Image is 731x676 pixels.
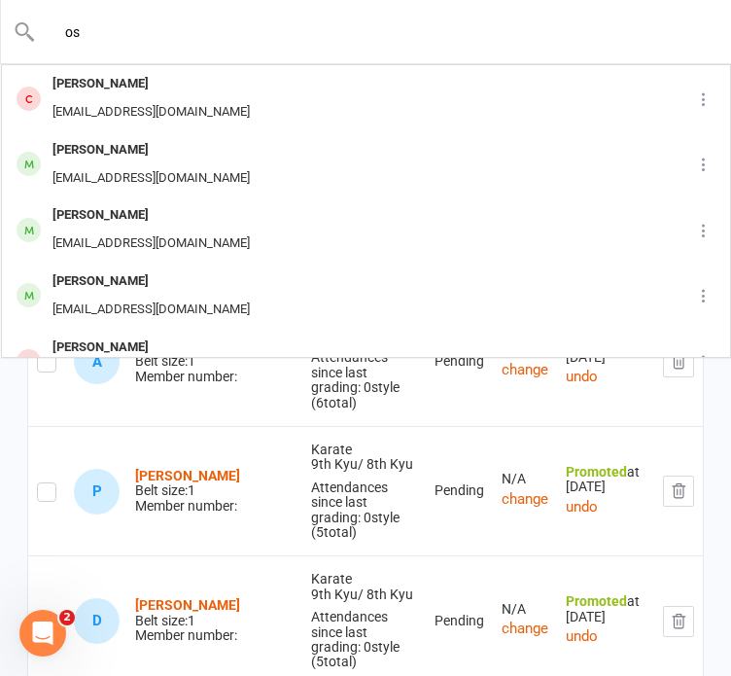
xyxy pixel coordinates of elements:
div: [PERSON_NAME] [47,136,256,164]
td: Karate 4th Kyu / [302,297,426,426]
div: Belt size: 1 Member number: [135,339,240,384]
button: undo [566,365,598,388]
strong: Promoted [566,593,627,609]
div: Amelia Leslie [74,338,120,384]
div: [PERSON_NAME] [47,334,256,362]
span: 8th Kyu [366,456,413,472]
div: [PERSON_NAME] [47,70,256,98]
strong: Promoted [566,464,627,480]
div: [EMAIL_ADDRESS][DOMAIN_NAME] [47,164,256,193]
span: 8th Kyu [366,587,413,602]
a: [PERSON_NAME] [135,468,240,483]
div: Belt size: 1 Member number: [135,598,240,643]
div: Daisy Lloyd [74,598,120,644]
span: Pending [435,482,484,498]
button: change [502,487,548,511]
button: change [502,358,548,381]
div: Poppy Lloyd [74,469,120,515]
div: Attendances since last grading: 0 style ( 6 total) [311,350,417,410]
input: Search... [36,18,697,46]
div: [EMAIL_ADDRESS][DOMAIN_NAME] [47,296,256,324]
div: [PERSON_NAME] [47,201,256,230]
button: change [502,617,548,640]
div: N/A [502,602,548,617]
div: [EMAIL_ADDRESS][DOMAIN_NAME] [47,98,256,126]
td: Karate 9th Kyu / [302,426,426,555]
div: [PERSON_NAME] [47,267,256,296]
div: Attendances since last grading: 0 style ( 5 total) [311,480,417,541]
div: N/A [502,472,548,486]
div: [EMAIL_ADDRESS][DOMAIN_NAME] [47,230,256,258]
a: [PERSON_NAME] [135,597,240,613]
div: at [DATE] [566,594,645,624]
div: Belt size: 1 Member number: [135,469,240,514]
span: 2 [59,610,75,625]
span: Pending [435,353,484,369]
div: at [DATE] [566,465,645,495]
button: undo [566,495,598,518]
div: Attendances since last grading: 0 style ( 5 total) [311,610,417,670]
button: undo [566,624,598,648]
iframe: Intercom live chat [19,610,66,657]
span: Pending [435,613,484,628]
